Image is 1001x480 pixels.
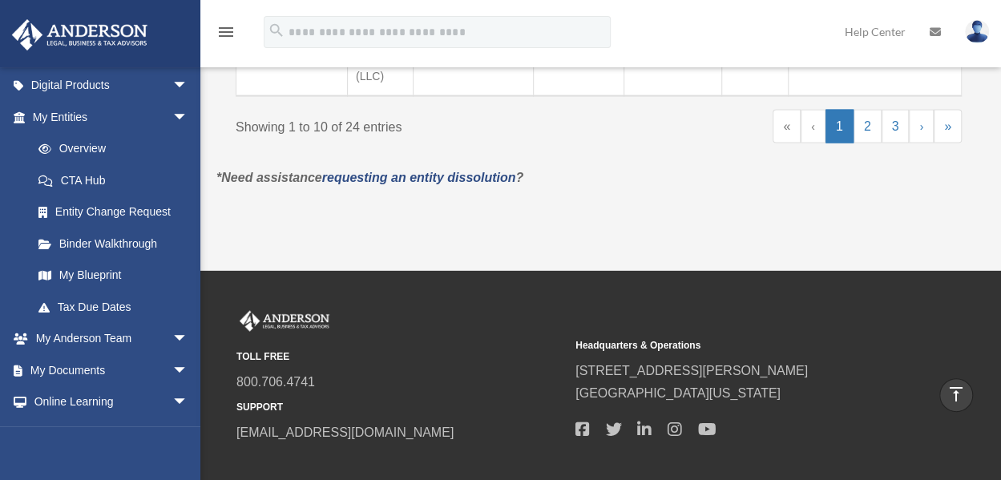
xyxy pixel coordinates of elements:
a: Billingarrow_drop_down [11,417,212,450]
img: Anderson Advisors Platinum Portal [236,311,333,332]
i: vertical_align_top [947,385,966,404]
a: My Blueprint [22,260,204,292]
a: 2 [854,110,882,143]
small: Headquarters & Operations [575,337,903,354]
a: First [773,110,801,143]
small: TOLL FREE [236,349,564,365]
a: Tax Due Dates [22,291,204,323]
i: menu [216,22,236,42]
a: vertical_align_top [939,378,973,412]
a: My Documentsarrow_drop_down [11,354,212,386]
span: arrow_drop_down [172,386,204,419]
a: 800.706.4741 [236,375,315,389]
span: arrow_drop_down [172,417,204,450]
a: Entity Change Request [22,196,204,228]
span: arrow_drop_down [172,354,204,387]
a: CTA Hub [22,164,204,196]
a: My Anderson Teamarrow_drop_down [11,323,212,355]
a: Digital Productsarrow_drop_down [11,70,212,102]
a: Last [934,110,962,143]
img: Anderson Advisors Platinum Portal [7,19,152,50]
a: 1 [825,110,854,143]
small: SUPPORT [236,399,564,416]
span: arrow_drop_down [172,70,204,103]
a: [EMAIL_ADDRESS][DOMAIN_NAME] [236,426,454,439]
img: User Pic [965,20,989,43]
em: *Need assistance ? [216,171,523,184]
a: Online Learningarrow_drop_down [11,386,212,418]
a: [STREET_ADDRESS][PERSON_NAME] [575,364,808,377]
a: requesting an entity dissolution [322,171,516,184]
a: Binder Walkthrough [22,228,204,260]
a: Next [909,110,934,143]
div: Showing 1 to 10 of 24 entries [236,110,587,139]
i: search [268,22,285,39]
span: arrow_drop_down [172,323,204,356]
a: Previous [801,110,825,143]
a: My Entitiesarrow_drop_down [11,101,204,133]
a: [GEOGRAPHIC_DATA][US_STATE] [575,386,781,400]
a: menu [216,28,236,42]
a: 3 [882,110,910,143]
span: arrow_drop_down [172,101,204,134]
a: Overview [22,133,196,165]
